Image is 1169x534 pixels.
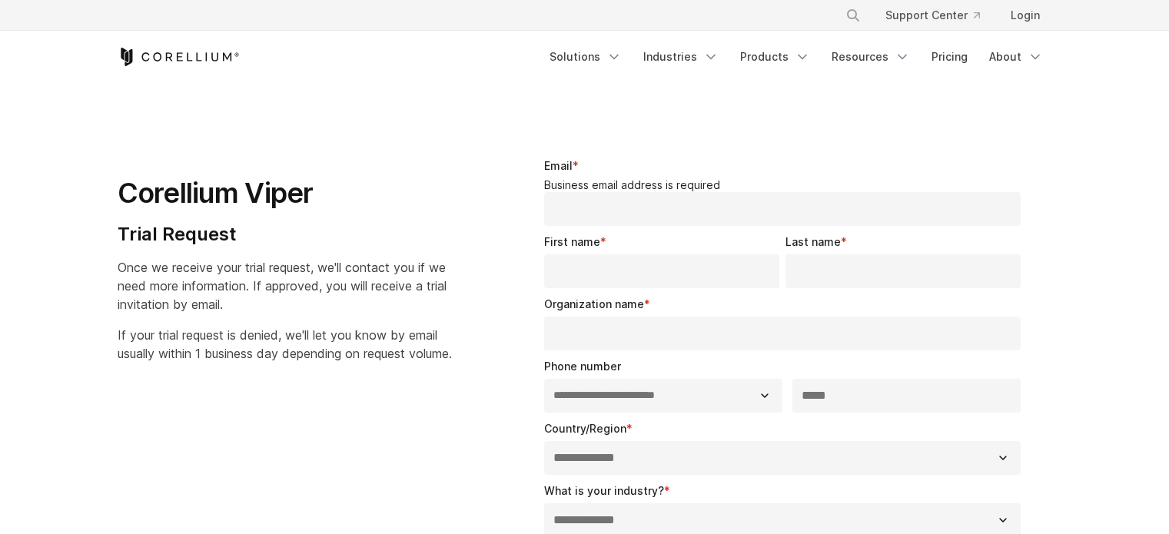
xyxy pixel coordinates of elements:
[118,327,452,361] span: If your trial request is denied, we'll let you know by email usually within 1 business day depend...
[785,235,841,248] span: Last name
[540,43,631,71] a: Solutions
[540,43,1052,71] div: Navigation Menu
[544,178,1028,192] legend: Business email address is required
[544,159,573,172] span: Email
[634,43,728,71] a: Industries
[544,360,621,373] span: Phone number
[118,260,447,312] span: Once we receive your trial request, we'll contact you if we need more information. If approved, y...
[544,484,664,497] span: What is your industry?
[827,2,1052,29] div: Navigation Menu
[922,43,977,71] a: Pricing
[544,235,600,248] span: First name
[822,43,919,71] a: Resources
[873,2,992,29] a: Support Center
[544,422,626,435] span: Country/Region
[980,43,1052,71] a: About
[998,2,1052,29] a: Login
[118,48,240,66] a: Corellium Home
[839,2,867,29] button: Search
[731,43,819,71] a: Products
[118,223,452,246] h4: Trial Request
[544,297,644,310] span: Organization name
[118,176,452,211] h1: Corellium Viper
